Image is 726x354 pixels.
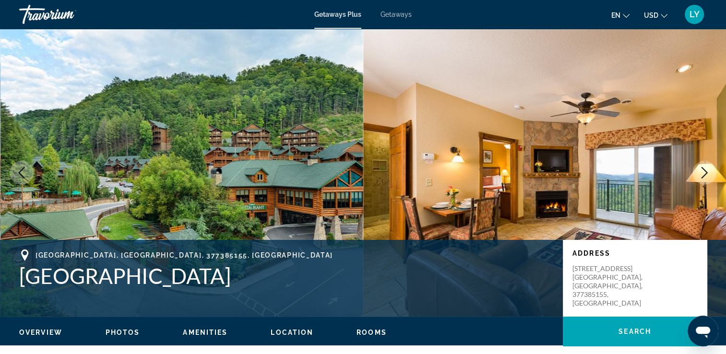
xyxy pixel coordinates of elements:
[19,329,62,336] span: Overview
[183,329,227,336] span: Amenities
[682,4,707,24] button: User Menu
[10,161,34,185] button: Previous image
[106,328,140,337] button: Photos
[357,329,387,336] span: Rooms
[611,12,620,19] span: en
[357,328,387,337] button: Rooms
[381,11,412,18] a: Getaways
[572,264,649,307] p: [STREET_ADDRESS] [GEOGRAPHIC_DATA], [GEOGRAPHIC_DATA], 377385155, [GEOGRAPHIC_DATA]
[619,328,651,335] span: Search
[183,328,227,337] button: Amenities
[36,251,333,259] span: [GEOGRAPHIC_DATA], [GEOGRAPHIC_DATA], 377385155, [GEOGRAPHIC_DATA]
[314,11,361,18] a: Getaways Plus
[611,8,630,22] button: Change language
[19,263,553,288] h1: [GEOGRAPHIC_DATA]
[690,10,700,19] span: LY
[271,329,313,336] span: Location
[644,8,667,22] button: Change currency
[644,12,658,19] span: USD
[688,316,718,346] iframe: Button to launch messaging window
[692,161,716,185] button: Next image
[271,328,313,337] button: Location
[563,317,707,346] button: Search
[106,329,140,336] span: Photos
[572,249,697,257] p: Address
[19,2,115,27] a: Travorium
[19,328,62,337] button: Overview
